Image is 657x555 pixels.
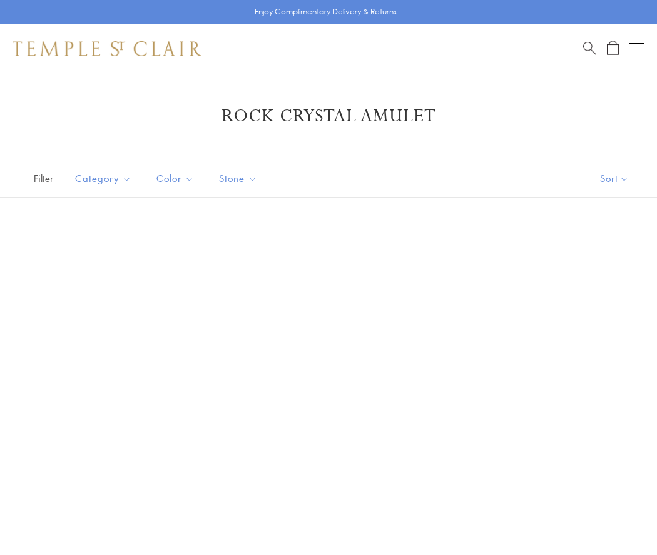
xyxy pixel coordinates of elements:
[210,164,267,192] button: Stone
[255,6,397,18] p: Enjoy Complimentary Delivery & Returns
[31,105,626,127] h1: Rock Crystal Amulet
[607,41,619,56] a: Open Shopping Bag
[66,164,141,192] button: Category
[572,159,657,197] button: Show sort by
[150,171,203,186] span: Color
[213,171,267,186] span: Stone
[69,171,141,186] span: Category
[583,41,596,56] a: Search
[147,164,203,192] button: Color
[629,41,644,56] button: Open navigation
[13,41,201,56] img: Temple St. Clair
